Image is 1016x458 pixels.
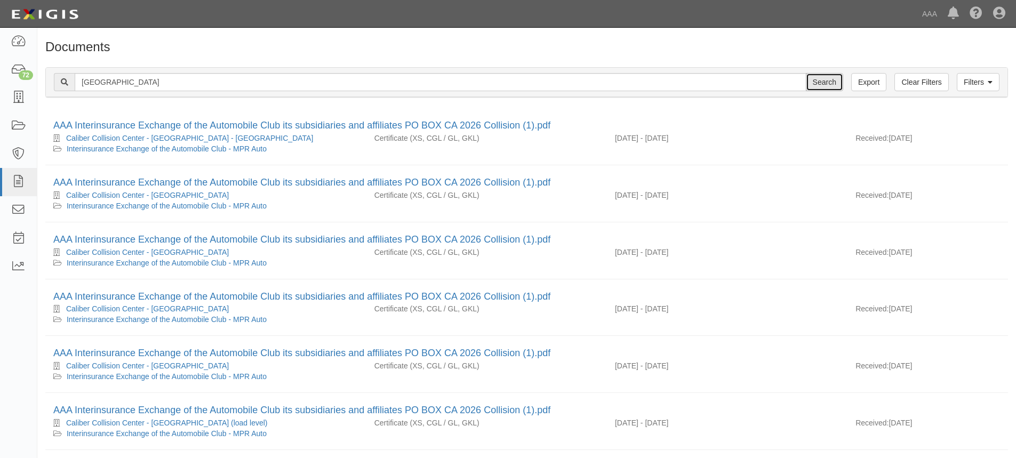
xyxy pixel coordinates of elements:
div: Interinsurance Exchange of the Automobile Club - MPR Auto [53,314,358,325]
div: [DATE] [847,190,1008,206]
div: Effective 10/01/2025 - Expiration 10/01/2026 [607,417,847,428]
a: AAA Interinsurance Exchange of the Automobile Club its subsidiaries and affiliates PO BOX CA 2026... [53,348,550,358]
p: Received: [855,247,889,258]
div: Effective 10/01/2025 - Expiration 10/01/2026 [607,303,847,314]
div: Effective 10/01/2025 - Expiration 10/01/2026 [607,190,847,200]
h1: Documents [45,40,1008,54]
a: Caliber Collision Center - [GEOGRAPHIC_DATA] [66,304,229,313]
div: Excess/Umbrella Liability Commercial General Liability / Garage Liability Garage Keepers Liability [366,303,607,314]
a: AAA Interinsurance Exchange of the Automobile Club its subsidiaries and affiliates PO BOX CA 2026... [53,234,550,245]
p: Received: [855,417,889,428]
div: AAA Interinsurance Exchange of the Automobile Club its subsidiaries and affiliates PO BOX CA 2026... [53,119,1000,133]
div: Caliber Collision Center - Rialto [53,247,358,258]
a: AAA Interinsurance Exchange of the Automobile Club its subsidiaries and affiliates PO BOX CA 2026... [53,405,550,415]
a: Clear Filters [894,73,948,91]
a: Interinsurance Exchange of the Automobile Club - MPR Auto [67,429,267,438]
div: Interinsurance Exchange of the Automobile Club - MPR Auto [53,143,358,154]
div: Caliber Collision Center - Reseda [53,303,358,314]
a: AAA [917,3,942,25]
div: Excess/Umbrella Liability Commercial General Liability / Garage Liability Garage Keepers Liability [366,360,607,371]
a: AAA Interinsurance Exchange of the Automobile Club its subsidiaries and affiliates PO BOX CA 2026... [53,120,550,131]
div: AAA Interinsurance Exchange of the Automobile Club its subsidiaries and affiliates PO BOX CA 2026... [53,233,1000,247]
a: Interinsurance Exchange of the Automobile Club - MPR Auto [67,259,267,267]
div: AAA Interinsurance Exchange of the Automobile Club its subsidiaries and affiliates PO BOX CA 2026... [53,404,1000,417]
div: Excess/Umbrella Liability Commercial General Liability / Garage Liability Garage Keepers Liability [366,190,607,200]
div: Excess/Umbrella Liability Commercial General Liability / Garage Liability Garage Keepers Liability [366,417,607,428]
a: Caliber Collision Center - [GEOGRAPHIC_DATA] - [GEOGRAPHIC_DATA] [66,134,313,142]
div: AAA Interinsurance Exchange of the Automobile Club its subsidiaries and affiliates PO BOX CA 2026... [53,290,1000,304]
div: Caliber Collision Center - Riverside - 14th St [53,133,358,143]
div: Caliber Collision Center - Redlands [53,360,358,371]
div: Caliber Collision Center - Riverside [53,190,358,200]
p: Received: [855,303,889,314]
div: Effective 10/01/2025 - Expiration 10/01/2026 [607,247,847,258]
a: Interinsurance Exchange of the Automobile Club - MPR Auto [67,202,267,210]
p: Received: [855,190,889,200]
div: [DATE] [847,303,1008,319]
p: Received: [855,360,889,371]
p: Received: [855,133,889,143]
div: Interinsurance Exchange of the Automobile Club - MPR Auto [53,258,358,268]
a: Caliber Collision Center - [GEOGRAPHIC_DATA] [66,191,229,199]
div: AAA Interinsurance Exchange of the Automobile Club its subsidiaries and affiliates PO BOX CA 2026... [53,347,1000,360]
a: Caliber Collision Center - [GEOGRAPHIC_DATA] (load level) [66,419,268,427]
img: logo-5460c22ac91f19d4615b14bd174203de0afe785f0fc80cf4dbbc73dc1793850b.png [8,5,82,24]
div: AAA Interinsurance Exchange of the Automobile Club its subsidiaries and affiliates PO BOX CA 2026... [53,176,1000,190]
div: Interinsurance Exchange of the Automobile Club - MPR Auto [53,200,358,211]
div: [DATE] [847,417,1008,433]
div: [DATE] [847,360,1008,376]
i: Help Center - Complianz [970,7,982,20]
div: Interinsurance Exchange of the Automobile Club - MPR Auto [53,371,358,382]
a: AAA Interinsurance Exchange of the Automobile Club its subsidiaries and affiliates PO BOX CA 2026... [53,291,550,302]
div: Excess/Umbrella Liability Commercial General Liability / Garage Liability Garage Keepers Liability [366,133,607,143]
div: [DATE] [847,247,1008,263]
div: Caliber Collision Center - Redhill (load level) [53,417,358,428]
a: Interinsurance Exchange of the Automobile Club - MPR Auto [67,144,267,153]
a: Caliber Collision Center - [GEOGRAPHIC_DATA] [66,361,229,370]
div: 72 [19,70,33,80]
a: Interinsurance Exchange of the Automobile Club - MPR Auto [67,315,267,324]
input: Search [806,73,843,91]
a: Filters [957,73,999,91]
div: Effective 10/01/2025 - Expiration 10/01/2026 [607,133,847,143]
a: Interinsurance Exchange of the Automobile Club - MPR Auto [67,372,267,381]
input: Search [75,73,806,91]
div: Interinsurance Exchange of the Automobile Club - MPR Auto [53,428,358,439]
a: AAA Interinsurance Exchange of the Automobile Club its subsidiaries and affiliates PO BOX CA 2026... [53,177,550,188]
div: Effective 10/01/2025 - Expiration 10/01/2026 [607,360,847,371]
a: Caliber Collision Center - [GEOGRAPHIC_DATA] [66,248,229,256]
div: [DATE] [847,133,1008,149]
a: Export [851,73,886,91]
div: Excess/Umbrella Liability Commercial General Liability / Garage Liability Garage Keepers Liability [366,247,607,258]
